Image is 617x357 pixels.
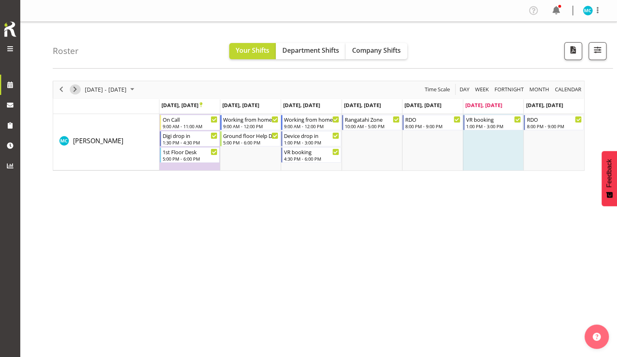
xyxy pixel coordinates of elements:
button: Timeline Day [458,84,471,95]
div: Rangatahi Zone [345,115,400,123]
div: Michelle Cunningham"s event - RDO Begin From Friday, September 26, 2025 at 8:00:00 PM GMT+12:00 E... [402,115,462,130]
div: Ground floor Help Desk [223,131,278,140]
img: help-xxl-2.png [593,333,601,341]
span: Your Shifts [236,46,269,55]
div: Working from home [223,115,278,123]
div: September 22 - 28, 2025 [82,81,139,98]
span: [DATE], [DATE] [161,101,202,109]
button: Time Scale [424,84,451,95]
div: 1st Floor Desk [163,148,218,156]
div: next period [68,81,82,98]
div: Michelle Cunningham"s event - VR booking Begin From Wednesday, September 24, 2025 at 4:30:00 PM G... [281,147,341,163]
div: Michelle Cunningham"s event - Digi drop in Begin From Monday, September 22, 2025 at 1:30:00 PM GM... [160,131,220,146]
div: Michelle Cunningham"s event - Ground floor Help Desk Begin From Tuesday, September 23, 2025 at 5:... [220,131,280,146]
button: Filter Shifts [589,42,606,60]
div: Digi drop in [163,131,218,140]
div: 8:00 PM - 9:00 PM [405,123,460,129]
span: [DATE], [DATE] [526,101,563,109]
h4: Roster [53,46,79,56]
div: Michelle Cunningham"s event - Rangatahi Zone Begin From Thursday, September 25, 2025 at 10:00:00 ... [342,115,402,130]
div: Device drop in [284,131,339,140]
button: September 2025 [84,84,138,95]
button: Feedback - Show survey [602,151,617,206]
span: Week [474,84,490,95]
table: Timeline Week of September 27, 2025 [159,114,584,170]
button: Timeline Month [528,84,551,95]
div: 10:00 AM - 5:00 PM [345,123,400,129]
span: Department Shifts [282,46,339,55]
button: Previous [56,84,67,95]
div: 9:00 AM - 11:00 AM [163,123,218,129]
span: Time Scale [424,84,451,95]
div: previous period [54,81,68,98]
div: 1:00 PM - 3:00 PM [466,123,521,129]
span: Company Shifts [352,46,401,55]
div: RDO [527,115,582,123]
span: Month [529,84,550,95]
div: 4:30 PM - 6:00 PM [284,155,339,162]
button: Month [554,84,583,95]
div: Michelle Cunningham"s event - Device drop in Begin From Wednesday, September 24, 2025 at 1:00:00 ... [281,131,341,146]
div: Michelle Cunningham"s event - On Call Begin From Monday, September 22, 2025 at 9:00:00 AM GMT+12:... [160,115,220,130]
span: [DATE], [DATE] [344,101,381,109]
div: RDO [405,115,460,123]
span: calendar [554,84,582,95]
div: Michelle Cunningham"s event - Working from home Begin From Wednesday, September 24, 2025 at 9:00:... [281,115,341,130]
button: Timeline Week [474,84,490,95]
div: 1:30 PM - 4:30 PM [163,139,218,146]
div: 8:00 PM - 9:00 PM [527,123,582,129]
span: [DATE], [DATE] [222,101,259,109]
span: [DATE] - [DATE] [84,84,127,95]
button: Your Shifts [229,43,276,59]
div: Michelle Cunningham"s event - RDO Begin From Sunday, September 28, 2025 at 8:00:00 PM GMT+13:00 E... [524,115,584,130]
div: VR booking [284,148,339,156]
div: Timeline Week of September 27, 2025 [53,81,585,171]
div: 9:00 AM - 12:00 PM [223,123,278,129]
span: Fortnight [494,84,525,95]
button: Download a PDF of the roster according to the set date range. [564,42,582,60]
div: Michelle Cunningham"s event - 1st Floor Desk Begin From Monday, September 22, 2025 at 5:00:00 PM ... [160,147,220,163]
div: On Call [163,115,218,123]
a: [PERSON_NAME] [73,136,123,146]
span: Day [459,84,470,95]
img: michelle-cunningham11683.jpg [583,6,593,15]
div: 5:00 PM - 6:00 PM [163,155,218,162]
button: Next [70,84,81,95]
img: Rosterit icon logo [2,20,18,38]
div: 5:00 PM - 6:00 PM [223,139,278,146]
td: Michelle Cunningham resource [53,114,159,170]
span: [DATE], [DATE] [404,101,441,109]
button: Department Shifts [276,43,346,59]
span: Feedback [606,159,613,187]
span: [PERSON_NAME] [73,136,123,145]
button: Company Shifts [346,43,407,59]
div: Working from home [284,115,339,123]
div: 1:00 PM - 3:00 PM [284,139,339,146]
div: Michelle Cunningham"s event - Working from home Begin From Tuesday, September 23, 2025 at 9:00:00... [220,115,280,130]
button: Fortnight [493,84,525,95]
div: 9:00 AM - 12:00 PM [284,123,339,129]
span: [DATE], [DATE] [283,101,320,109]
div: VR booking [466,115,521,123]
div: Michelle Cunningham"s event - VR booking Begin From Saturday, September 27, 2025 at 1:00:00 PM GM... [463,115,523,130]
span: [DATE], [DATE] [465,101,502,109]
